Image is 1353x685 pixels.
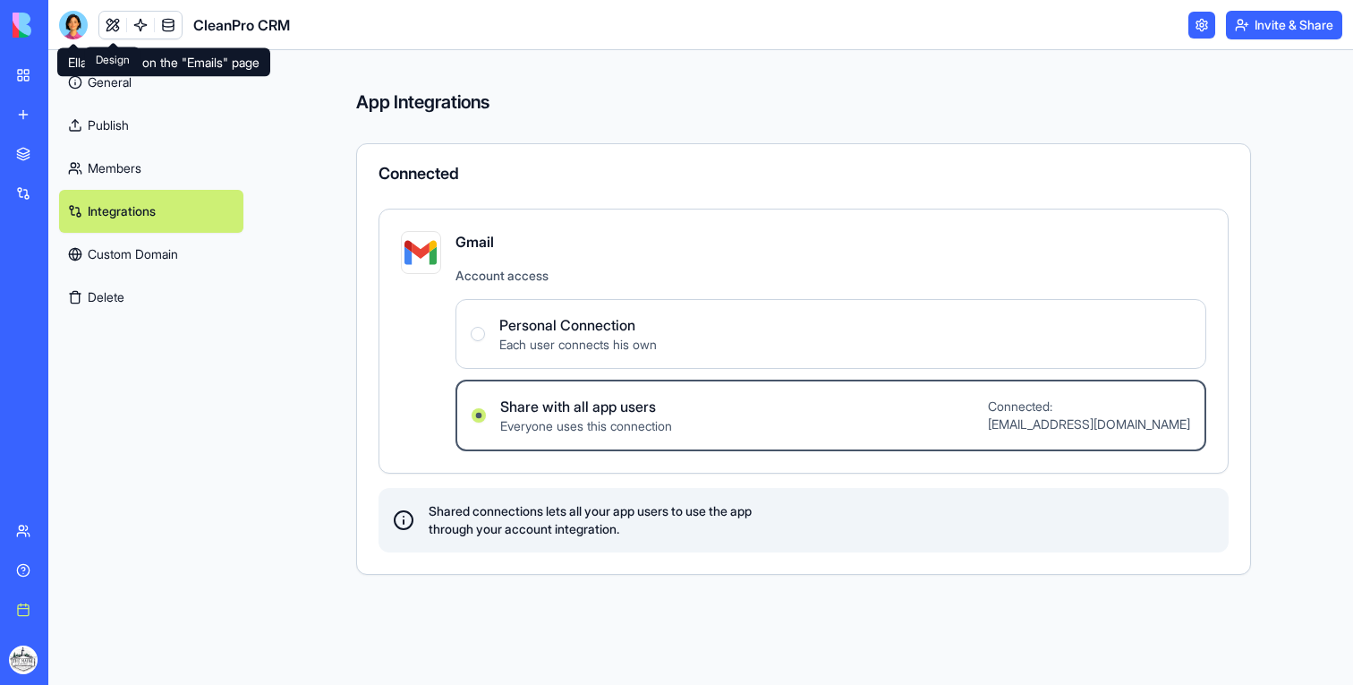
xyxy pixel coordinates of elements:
[471,327,485,341] button: Personal ConnectionEach user connects his own
[404,236,437,269] img: gmail
[59,147,243,190] a: Members
[988,398,1190,433] span: Connected: [EMAIL_ADDRESS][DOMAIN_NAME]
[59,276,243,319] button: Delete
[193,14,290,36] h1: CleanPro CRM
[455,267,1206,285] span: Account access
[379,166,1229,182] div: Connected
[59,190,243,233] a: Integrations
[1226,11,1342,39] button: Invite & Share
[499,336,657,354] span: Each user connects his own
[13,13,123,38] img: logo
[499,314,657,336] span: Personal Connection
[9,646,38,674] img: ACg8ocJUuhCJYhvX_jKJCULYx2udiZ678g7ZXBwfkHBM3IhNS6i0D4gE=s96-c
[356,90,1251,115] h4: App Integrations
[500,396,672,417] span: Share with all app users
[500,417,672,435] span: Everyone uses this connection
[59,233,243,276] a: Custom Domain
[472,408,486,423] button: Share with all app usersEveryone uses this connectionConnected:[EMAIL_ADDRESS][DOMAIN_NAME]
[85,47,140,73] div: Design
[429,502,752,538] span: Shared connections lets all your app users to use the app through your account integration.
[59,61,243,104] a: General
[455,231,1206,253] span: Gmail
[59,104,243,147] a: Publish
